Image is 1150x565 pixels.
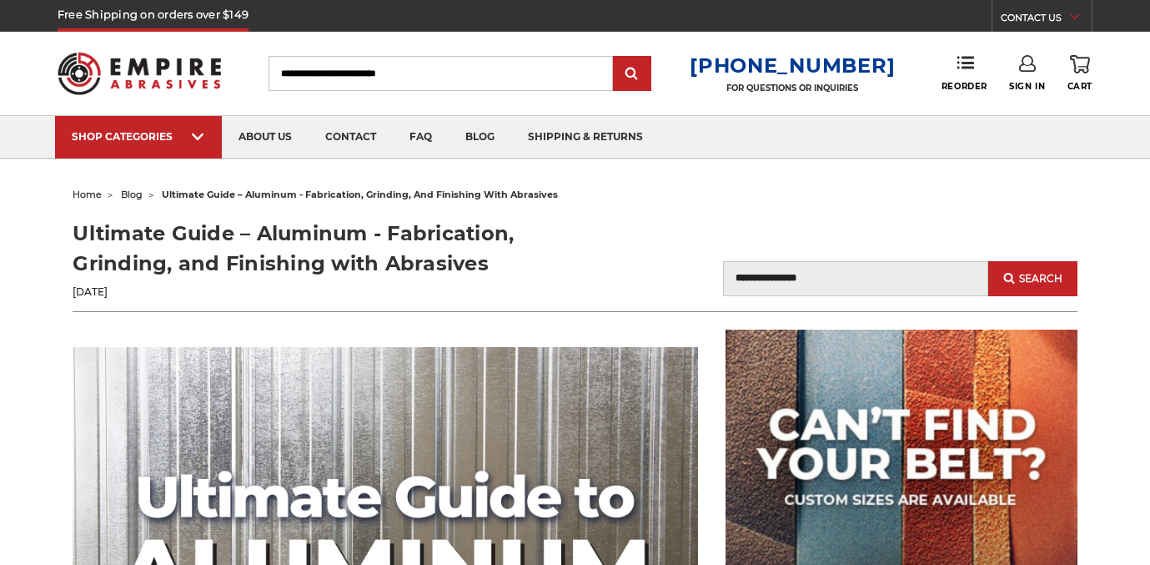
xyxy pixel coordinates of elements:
[222,116,309,159] a: about us
[615,58,649,91] input: Submit
[73,219,575,279] h1: Ultimate Guide – Aluminum - Fabrication, Grinding, and Finishing with Abrasives
[393,116,449,159] a: faq
[988,261,1077,296] button: Search
[58,42,221,106] img: Empire Abrasives
[1019,273,1062,285] span: Search
[690,53,895,78] a: [PHONE_NUMBER]
[1067,81,1092,92] span: Cart
[309,116,393,159] a: contact
[73,285,575,300] p: [DATE]
[162,189,558,200] span: ultimate guide – aluminum - fabrication, grinding, and finishing with abrasives
[121,189,143,200] a: blog
[690,83,895,93] p: FOR QUESTIONS OR INQUIRIES
[1001,8,1092,32] a: CONTACT US
[449,116,511,159] a: blog
[511,116,660,159] a: shipping & returns
[72,130,205,143] div: SHOP CATEGORIES
[1067,55,1092,92] a: Cart
[73,189,102,200] a: home
[1009,81,1045,92] span: Sign In
[942,55,987,91] a: Reorder
[942,81,987,92] span: Reorder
